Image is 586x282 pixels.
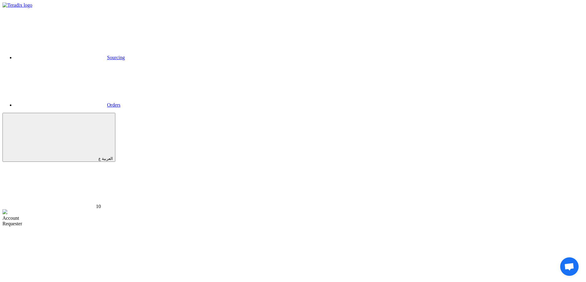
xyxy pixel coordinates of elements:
img: profile_test.png [2,209,7,214]
a: Orders [15,102,121,108]
span: ع [98,156,101,161]
img: Teradix logo [2,2,32,8]
div: Account [2,215,584,221]
div: Requester [2,221,584,227]
button: العربية ع [2,113,115,162]
span: العربية [102,156,113,161]
span: 10 [96,204,101,209]
a: Sourcing [15,55,125,60]
div: Open chat [560,257,579,276]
